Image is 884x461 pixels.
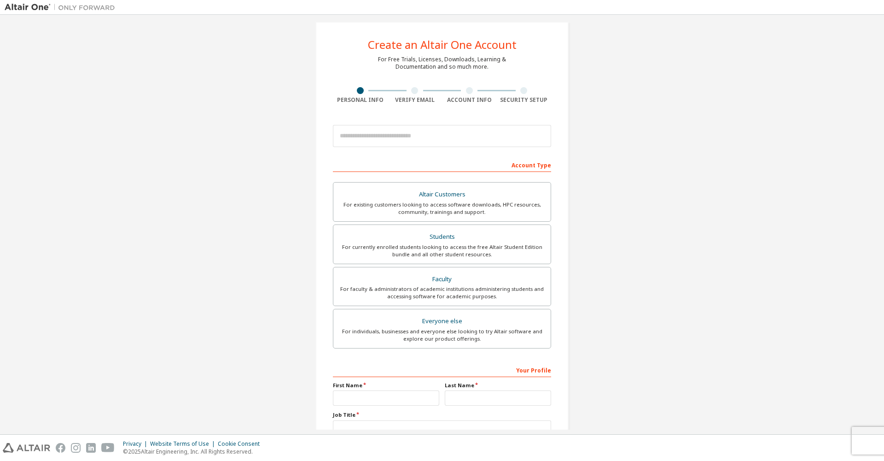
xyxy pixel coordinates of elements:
img: youtube.svg [101,443,115,453]
div: Faculty [339,273,545,286]
div: For existing customers looking to access software downloads, HPC resources, community, trainings ... [339,201,545,216]
img: altair_logo.svg [3,443,50,453]
div: Your Profile [333,362,551,377]
label: Last Name [445,382,551,389]
div: For individuals, businesses and everyone else looking to try Altair software and explore our prod... [339,328,545,343]
label: Job Title [333,411,551,419]
p: © 2025 Altair Engineering, Inc. All Rights Reserved. [123,448,265,455]
div: Website Terms of Use [150,440,218,448]
div: Everyone else [339,315,545,328]
div: Cookie Consent [218,440,265,448]
img: linkedin.svg [86,443,96,453]
div: Account Type [333,157,551,172]
div: Security Setup [497,96,552,104]
div: Students [339,230,545,243]
img: facebook.svg [56,443,65,453]
div: Privacy [123,440,150,448]
div: For Free Trials, Licenses, Downloads, Learning & Documentation and so much more. [378,56,506,71]
div: For faculty & administrators of academic institutions administering students and accessing softwa... [339,285,545,300]
div: Personal Info [333,96,388,104]
div: Create an Altair One Account [368,39,517,50]
div: For currently enrolled students looking to access the free Altair Student Edition bundle and all ... [339,243,545,258]
div: Verify Email [388,96,442,104]
div: Altair Customers [339,188,545,201]
img: Altair One [5,3,120,12]
label: First Name [333,382,439,389]
img: instagram.svg [71,443,81,453]
div: Account Info [442,96,497,104]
